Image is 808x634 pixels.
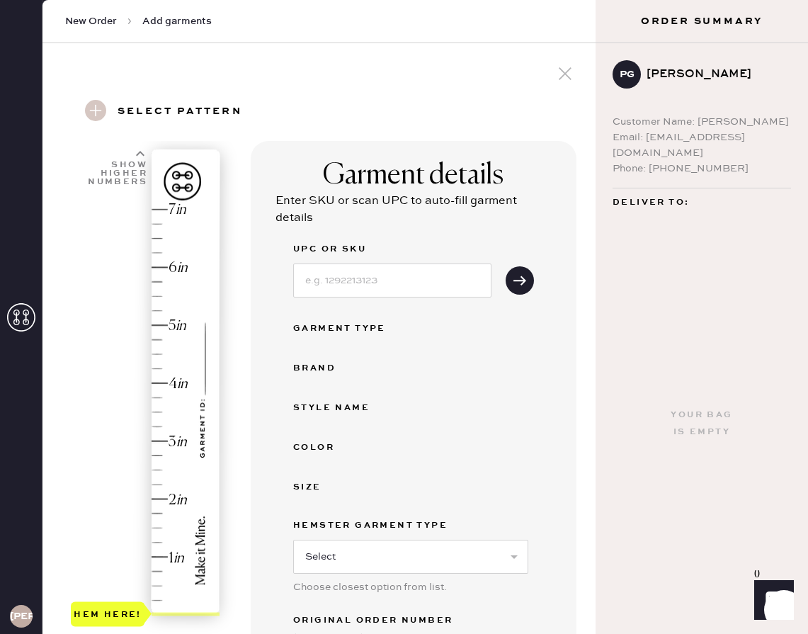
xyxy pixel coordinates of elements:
[293,579,528,595] div: Choose closest option from list.
[176,200,186,220] div: in
[152,149,220,613] img: image
[613,114,791,130] div: Customer Name: [PERSON_NAME]
[323,159,503,193] div: Garment details
[293,479,406,496] div: Size
[293,264,491,298] input: e.g. 1292213123
[613,194,689,211] span: Deliver to:
[293,360,406,377] div: Brand
[86,161,147,186] div: Show higher numbers
[169,200,176,220] div: 7
[647,66,780,83] div: [PERSON_NAME]
[293,400,406,417] div: Style name
[118,100,242,124] h3: Select pattern
[275,193,552,227] div: Enter SKU or scan UPC to auto-fill garment details
[293,517,528,534] label: Hemster Garment Type
[293,439,406,456] div: Color
[293,320,406,337] div: Garment Type
[596,14,808,28] h3: Order Summary
[65,14,117,28] span: New Order
[10,611,33,621] h3: [PERSON_NAME]
[613,161,791,176] div: Phone: [PHONE_NUMBER]
[142,14,212,28] span: Add garments
[741,570,802,631] iframe: Front Chat
[620,69,635,79] h3: PG
[74,606,142,623] div: Hem here!
[671,407,732,441] div: Your bag is empty
[613,211,791,247] div: 14634 [PERSON_NAME] [GEOGRAPHIC_DATA] , NC 28078
[293,241,491,258] label: UPC or SKU
[613,130,791,161] div: Email: [EMAIL_ADDRESS][DOMAIN_NAME]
